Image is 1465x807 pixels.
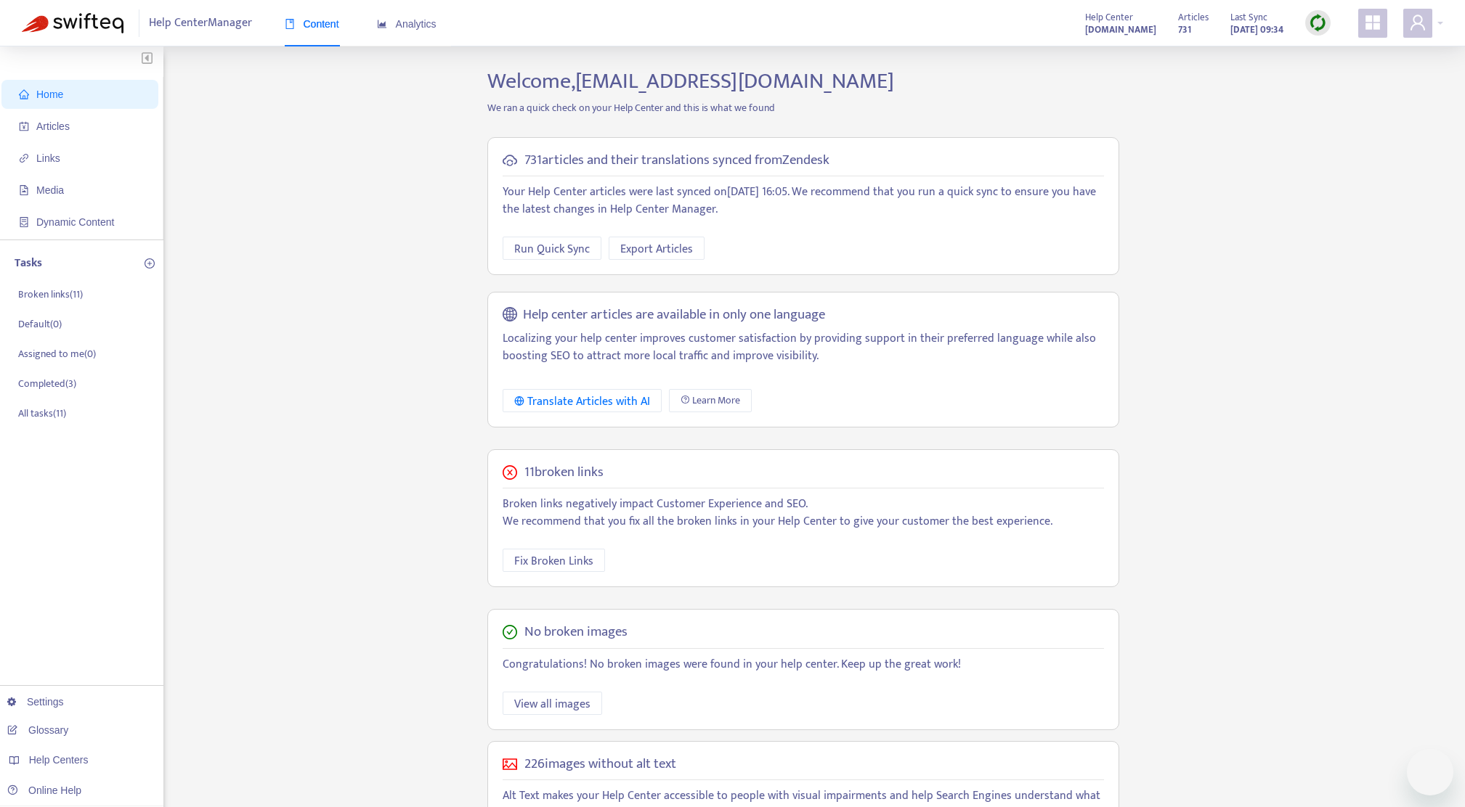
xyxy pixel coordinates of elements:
span: Learn More [692,393,740,409]
p: Your Help Center articles were last synced on [DATE] 16:05 . We recommend that you run a quick sy... [503,184,1104,218]
p: Tasks [15,255,42,272]
p: Broken links negatively impact Customer Experience and SEO. We recommend that you fix all the bro... [503,496,1104,531]
h5: Help center articles are available in only one language [523,307,825,324]
span: plus-circle [145,258,155,269]
span: Help Center Manager [149,9,252,37]
span: Last Sync [1230,9,1267,25]
button: Fix Broken Links [503,549,605,572]
span: Articles [1178,9,1209,25]
span: Dynamic Content [36,216,114,228]
span: Run Quick Sync [514,240,590,258]
p: Default ( 0 ) [18,316,62,332]
span: area-chart [377,19,387,29]
iframe: Button to launch messaging window [1407,749,1453,795]
span: cloud-sync [503,153,517,168]
img: Swifteq [22,13,123,33]
span: Links [36,152,60,164]
h5: 226 images without alt text [524,756,676,773]
span: Export Articles [620,240,693,258]
strong: [DOMAIN_NAME] [1085,22,1156,38]
h5: 731 articles and their translations synced from Zendesk [524,152,829,169]
a: Glossary [7,724,68,736]
span: Analytics [377,18,437,30]
button: Export Articles [609,237,705,260]
span: Articles [36,120,70,132]
span: home [19,89,29,99]
span: global [503,307,517,324]
p: Completed ( 3 ) [18,376,76,391]
span: Content [285,18,339,30]
span: book [285,19,295,29]
span: container [19,217,29,227]
p: Broken links ( 11 ) [18,287,83,302]
strong: [DATE] 09:34 [1230,22,1283,38]
a: Learn More [669,389,752,412]
button: View all images [503,692,602,715]
span: Welcome, [EMAIL_ADDRESS][DOMAIN_NAME] [487,63,894,99]
span: Fix Broken Links [514,552,593,570]
p: Congratulations! No broken images were found in your help center. Keep up the great work! [503,656,1104,673]
span: Media [36,184,64,196]
span: Help Centers [29,754,89,766]
span: picture [503,757,517,771]
p: Localizing your help center improves customer satisfaction by providing support in their preferre... [503,330,1104,365]
p: All tasks ( 11 ) [18,406,66,421]
strong: 731 [1178,22,1191,38]
span: close-circle [503,465,517,480]
a: Online Help [7,785,81,796]
h5: 11 broken links [524,464,604,481]
p: We ran a quick check on your Help Center and this is what we found [476,100,1130,115]
h5: No broken images [524,624,628,641]
span: check-circle [503,625,517,639]
p: Assigned to me ( 0 ) [18,346,96,361]
button: Run Quick Sync [503,237,601,260]
span: View all images [514,695,591,713]
img: sync.dc5367851b00ba804db3.png [1309,14,1327,32]
a: Settings [7,696,64,708]
button: Translate Articles with AI [503,389,662,412]
span: user [1409,14,1427,31]
span: Help Center [1085,9,1133,25]
span: file-image [19,185,29,195]
div: Translate Articles with AI [514,393,650,411]
span: Home [36,89,63,100]
span: link [19,153,29,163]
span: appstore [1364,14,1381,31]
span: account-book [19,121,29,131]
a: [DOMAIN_NAME] [1085,21,1156,38]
